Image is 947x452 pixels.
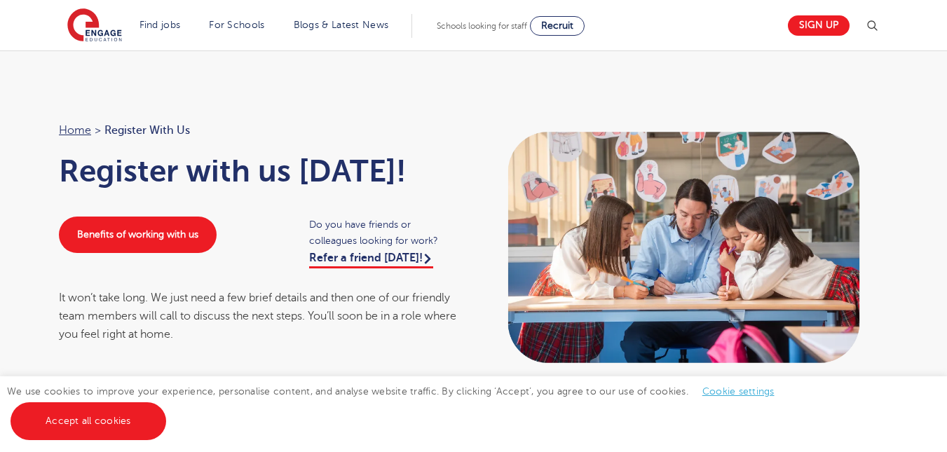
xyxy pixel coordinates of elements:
span: > [95,124,101,137]
a: Cookie settings [702,386,775,397]
a: For Schools [209,20,264,30]
a: Recruit [530,16,585,36]
h1: Register with us [DATE]! [59,153,460,189]
a: Home [59,124,91,137]
a: Sign up [788,15,850,36]
span: Recruit [541,20,573,31]
nav: breadcrumb [59,121,460,139]
a: Benefits of working with us [59,217,217,253]
a: Blogs & Latest News [294,20,389,30]
div: It won’t take long. We just need a few brief details and then one of our friendly team members wi... [59,289,460,344]
a: Refer a friend [DATE]! [309,252,433,268]
img: Engage Education [67,8,122,43]
a: Find jobs [139,20,181,30]
span: We use cookies to improve your experience, personalise content, and analyse website traffic. By c... [7,386,789,426]
span: Do you have friends or colleagues looking for work? [309,217,460,249]
span: Schools looking for staff [437,21,527,31]
span: Register with us [104,121,190,139]
a: Accept all cookies [11,402,166,440]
